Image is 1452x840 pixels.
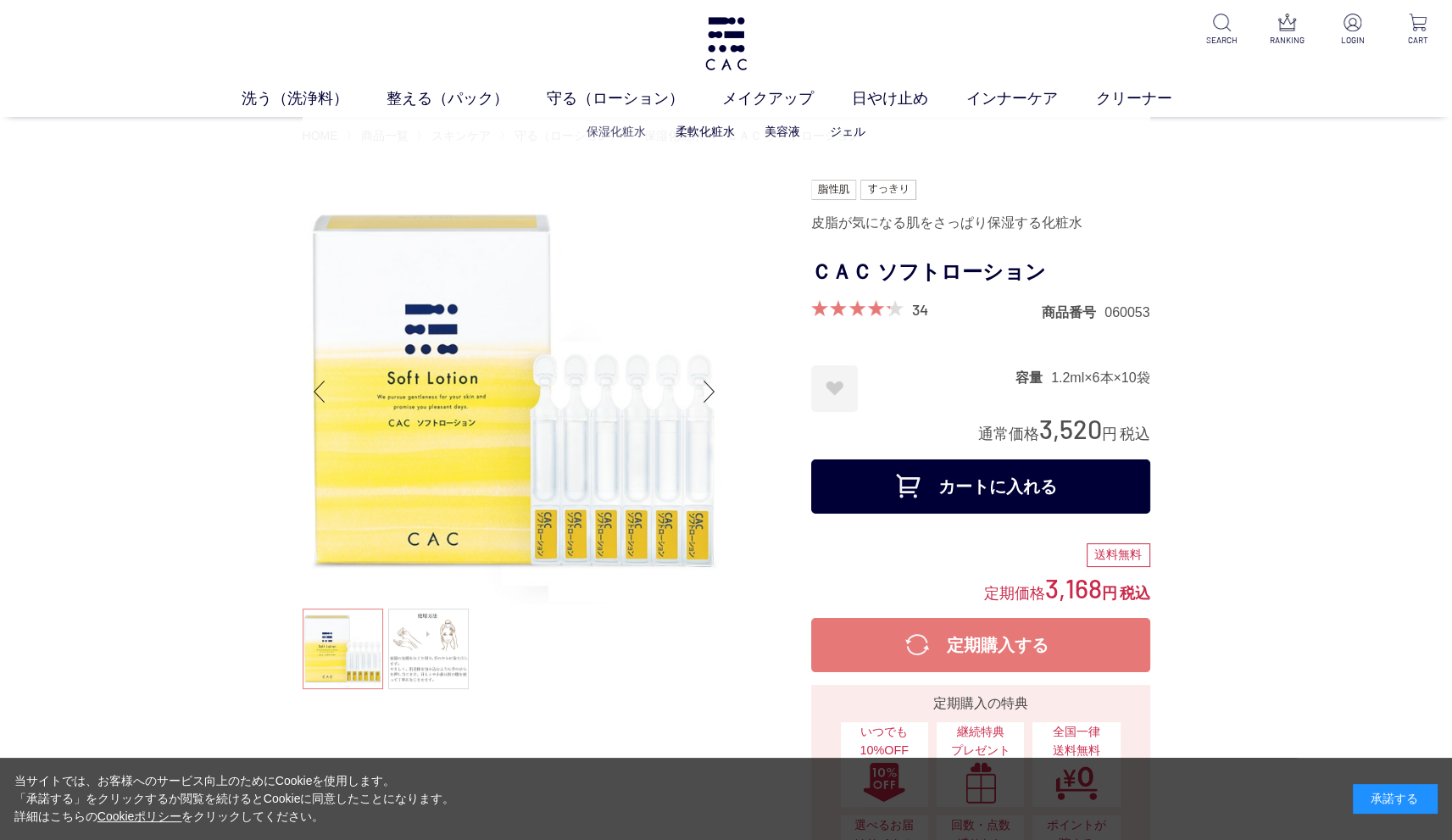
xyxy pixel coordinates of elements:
span: 税込 [1120,585,1150,602]
a: 日やけ止め [852,87,966,110]
span: 定期価格 [984,583,1045,602]
a: 洗う（洗浄料） [242,87,387,110]
a: インナーケア [966,87,1096,110]
span: 3,520 [1039,413,1102,444]
span: 円 [1102,426,1117,442]
button: カートに入れる [811,459,1150,514]
a: 34 [912,300,928,319]
img: すっきり [860,180,916,200]
div: 承諾する [1353,784,1438,814]
a: RANKING [1266,14,1308,47]
a: LOGIN [1332,14,1373,47]
dd: 060053 [1104,303,1149,321]
button: 定期購入する [811,618,1150,672]
a: 整える（パック） [387,87,547,110]
img: ＣＡＣ ソフトローション [303,180,726,604]
a: 守る（ローション） [547,87,722,110]
a: 保湿化粧水 [587,125,646,138]
a: Cookieポリシー [97,809,182,823]
a: メイクアップ [722,87,852,110]
div: 定期購入の特典 [818,693,1143,714]
h1: ＣＡＣ ソフトローション [811,253,1150,292]
span: 継続特典 プレゼント [945,723,1015,759]
dt: 容量 [1015,369,1051,387]
span: 通常価格 [978,426,1039,442]
img: logo [703,17,749,70]
div: 皮脂が気になる肌をさっぱり保湿する化粧水 [811,209,1150,237]
span: 3,168 [1045,572,1102,604]
div: 送料無料 [1087,543,1150,567]
span: 税込 [1120,426,1150,442]
img: 脂性肌 [811,180,856,200]
div: Previous slide [303,358,337,426]
a: 美容液 [765,125,800,138]
span: 全国一律 送料無料 [1041,723,1111,759]
p: SEARCH [1201,34,1243,47]
p: LOGIN [1332,34,1373,47]
a: 柔軟化粧水 [676,125,735,138]
a: ジェル [830,125,865,138]
dt: 商品番号 [1042,303,1104,321]
p: RANKING [1266,34,1308,47]
a: お気に入りに登録する [811,365,858,412]
span: いつでも10%OFF [849,723,920,759]
a: CART [1397,14,1438,47]
div: 当サイトでは、お客様へのサービス向上のためにCookieを使用します。 「承諾する」をクリックするか閲覧を続けるとCookieに同意したことになります。 詳細はこちらの をクリックしてください。 [14,772,455,826]
p: CART [1397,34,1438,47]
span: 円 [1102,585,1117,602]
dd: 1.2ml×6本×10袋 [1051,369,1150,387]
div: Next slide [693,358,726,426]
a: SEARCH [1201,14,1243,47]
a: クリーナー [1096,87,1210,110]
